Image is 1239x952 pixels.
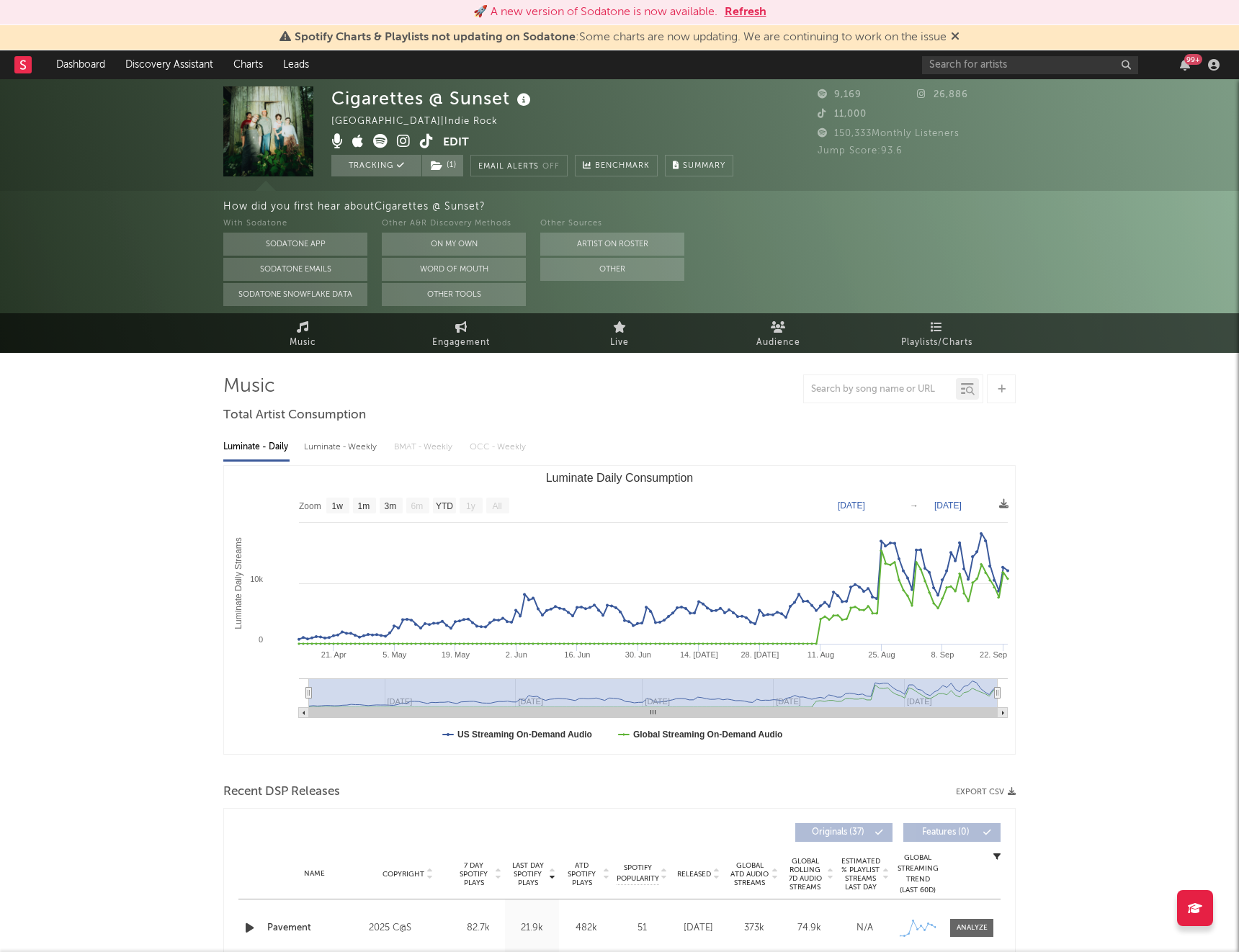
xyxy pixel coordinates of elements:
text: 28. [DATE] [741,650,779,659]
span: Released [677,870,711,879]
text: 25. Aug [868,650,895,659]
span: Dismiss [951,32,960,43]
button: Originals(37) [795,823,893,842]
text: 1w [332,501,344,511]
button: 99+ [1180,59,1190,71]
div: [GEOGRAPHIC_DATA] | Indie Rock [331,113,514,130]
a: Playlists/Charts [857,313,1016,353]
text: 3m [385,501,397,511]
span: Estimated % Playlist Streams Last Day [841,857,880,892]
text: 19. May [442,650,470,659]
div: 373k [730,921,778,935]
span: Originals ( 37 ) [805,828,871,837]
text: 16. Jun [564,650,590,659]
button: Tracking [331,155,421,176]
button: Export CSV [956,788,1016,796]
text: US Streaming On-Demand Audio [457,729,592,740]
text: 1y [466,501,475,511]
div: 74.9k [785,921,833,935]
div: 82.7k [455,921,501,935]
div: Cigarettes @ Sunset [331,86,534,110]
span: Total Artist Consumption [223,407,366,424]
input: Search for artists [922,56,1138,74]
span: 7 Day Spotify Plays [455,861,493,887]
div: Luminate - Weekly [304,435,380,459]
span: Benchmark [595,158,650,175]
span: ATD Spotify Plays [563,861,601,887]
a: Benchmark [575,155,658,176]
a: Live [540,313,699,353]
button: Sodatone App [223,233,367,256]
text: YTD [436,501,453,511]
text: 22. Sep [980,650,1007,659]
div: [DATE] [674,921,723,935]
a: Dashboard [46,50,115,79]
text: All [492,501,501,511]
span: Features ( 0 ) [913,828,979,837]
a: Pavement [267,921,362,935]
button: On My Own [382,233,526,256]
div: 🚀 A new version of Sodatone is now available. [473,4,717,21]
span: Global ATD Audio Streams [730,861,769,887]
button: Word Of Mouth [382,258,526,281]
span: Music [290,334,316,351]
span: Summary [683,162,725,170]
text: 14. [DATE] [680,650,718,659]
div: N/A [841,921,889,935]
button: Sodatone Snowflake Data [223,283,367,306]
text: → [910,500,918,511]
span: 11,000 [818,109,867,119]
text: Global Streaming On-Demand Audio [633,729,783,740]
a: Audience [699,313,857,353]
text: 1m [358,501,370,511]
div: 21.9k [509,921,555,935]
div: Name [267,868,362,879]
button: Email AlertsOff [470,155,568,176]
span: Recent DSP Releases [223,783,340,801]
text: Luminate Daily Consumption [546,472,694,484]
a: Charts [223,50,273,79]
div: 99 + [1184,54,1202,65]
text: 6m [411,501,424,511]
button: Artist on Roster [540,233,684,256]
text: Luminate Daily Streams [233,537,243,629]
text: [DATE] [934,500,962,511]
div: Other Sources [540,215,684,233]
span: Last Day Spotify Plays [509,861,547,887]
text: 2. Jun [506,650,527,659]
div: How did you first hear about Cigarettes @ Sunset ? [223,198,1239,215]
a: Discovery Assistant [115,50,223,79]
text: 21. Apr [321,650,346,659]
a: Engagement [382,313,540,353]
div: 2025 C@S [369,920,447,937]
button: Edit [443,134,469,152]
em: Off [542,163,560,171]
span: Engagement [432,334,490,351]
span: : Some charts are now updating. We are continuing to work on the issue [295,32,947,43]
div: 482k [563,921,609,935]
button: Other [540,258,684,281]
text: 10k [250,575,263,583]
text: 8. Sep [931,650,954,659]
text: 11. Aug [808,650,834,659]
text: 5. May [383,650,407,659]
button: Sodatone Emails [223,258,367,281]
span: Audience [756,334,800,351]
span: 26,886 [917,90,968,99]
text: 30. Jun [625,650,651,659]
span: Copyright [383,870,424,879]
div: With Sodatone [223,215,367,233]
span: 9,169 [818,90,862,99]
input: Search by song name or URL [804,384,956,395]
span: Spotify Charts & Playlists not updating on Sodatone [295,32,576,43]
div: Global Streaming Trend (Last 60D) [896,853,939,896]
span: Global Rolling 7D Audio Streams [785,857,825,892]
div: 51 [617,921,667,935]
span: ( 1 ) [421,155,464,176]
button: Summary [665,155,733,176]
text: 0 [259,635,263,644]
text: [DATE] [838,500,865,511]
button: Features(0) [903,823,1001,842]
svg: Luminate Daily Consumption [224,466,1015,754]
